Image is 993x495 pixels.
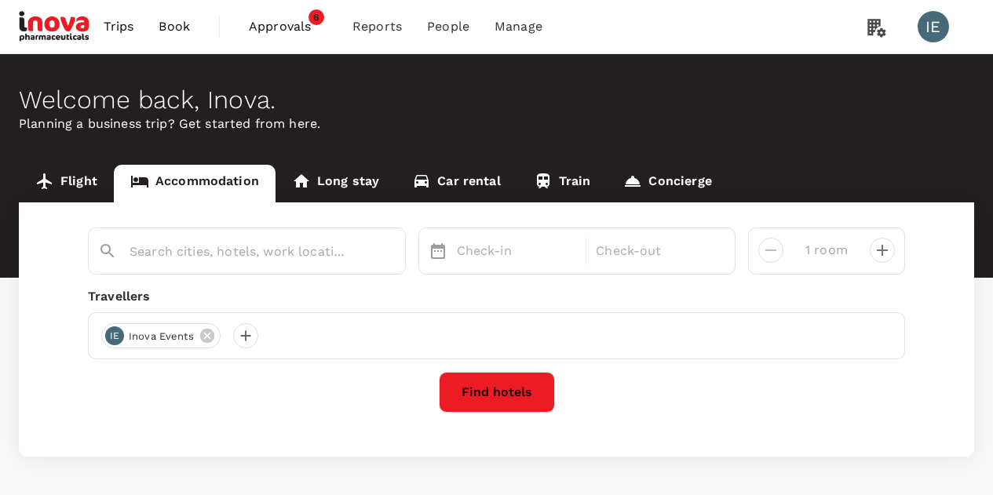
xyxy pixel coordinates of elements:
p: Planning a business trip? Get started from here. [19,115,974,133]
button: Find hotels [439,372,555,413]
span: Reports [352,17,402,36]
p: Check-out [596,242,716,260]
div: Welcome back , Inova . [19,86,974,115]
div: IEInova Events [101,323,221,348]
a: Car rental [396,165,517,202]
img: iNova Pharmaceuticals [19,9,91,44]
a: Concierge [607,165,728,202]
a: Train [517,165,608,202]
p: Check-in [457,242,577,260]
a: Flight [19,165,114,202]
span: Book [159,17,190,36]
a: Accommodation [114,165,276,202]
div: IE [105,326,124,345]
a: Long stay [276,165,396,202]
span: 6 [308,9,324,25]
span: Approvals [249,17,327,36]
span: Inova Events [119,329,203,344]
span: Manage [495,17,542,36]
span: People [427,17,469,36]
input: Search cities, hotels, work locations [130,239,352,264]
input: Add rooms [796,238,857,263]
button: Open [394,250,397,253]
button: decrease [870,238,895,263]
div: Travellers [88,287,905,306]
span: Trips [104,17,134,36]
div: IE [918,11,949,42]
